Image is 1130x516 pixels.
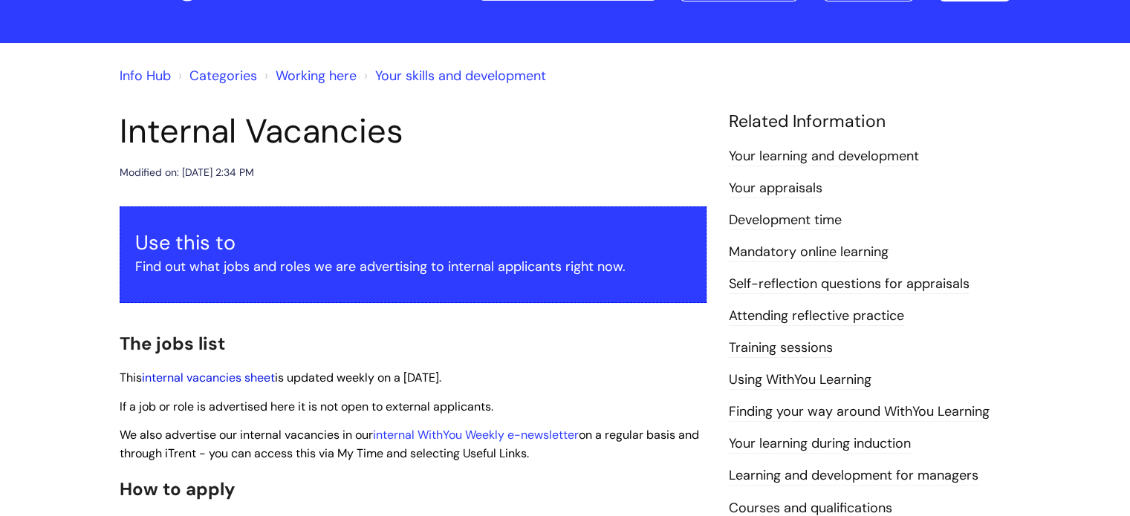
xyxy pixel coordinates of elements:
a: Finding your way around WithYou Learning [729,402,990,422]
div: Modified on: [DATE] 2:34 PM [120,163,254,182]
a: Training sessions [729,339,833,358]
a: Info Hub [120,67,171,85]
a: Your learning and development [729,147,919,166]
li: Solution home [175,64,257,88]
span: If a job or role is advertised here it is not open to external applicants. [120,399,493,414]
span: This is updated weekly on a [DATE]. [120,370,441,385]
h3: Use this to [135,231,691,255]
span: The jobs list [120,332,225,355]
span: We also advertise our internal vacancies in our on a regular basis and through iTrent - you can a... [120,427,699,461]
span: How to apply [120,477,236,500]
a: Working here [276,67,357,85]
a: Learning and development for managers [729,466,978,486]
p: Find out what jobs and roles we are advertising to internal applicants right now. [135,255,691,278]
a: internal vacancies sheet [142,370,275,385]
li: Your skills and development [360,64,546,88]
li: Working here [261,64,357,88]
a: Your appraisals [729,179,822,198]
a: Mandatory online learning [729,243,889,262]
a: Development time [729,211,842,230]
a: Your learning during induction [729,434,911,454]
h1: Internal Vacancies [120,111,707,151]
a: Self-reflection questions for appraisals [729,275,970,294]
a: Categories [189,67,257,85]
a: Attending reflective practice [729,307,904,326]
h4: Related Information [729,111,1011,132]
a: Your skills and development [375,67,546,85]
a: internal WithYou Weekly e-newsletter [373,427,579,442]
a: Using WithYou Learning [729,370,871,390]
